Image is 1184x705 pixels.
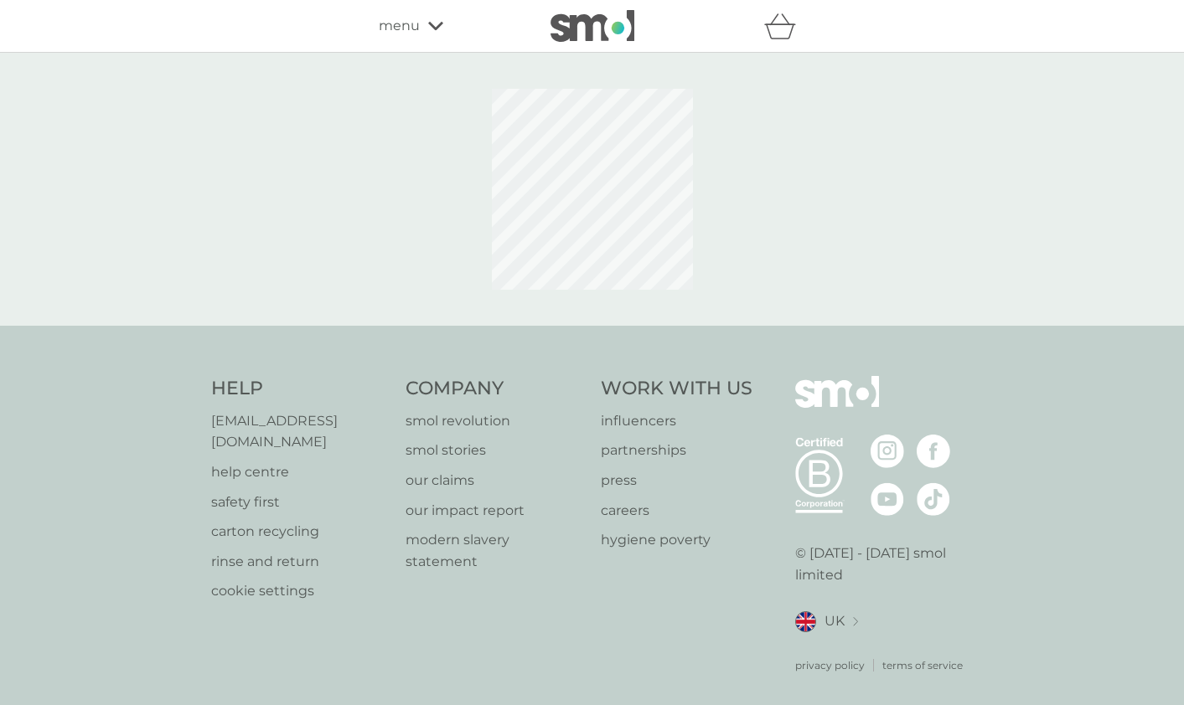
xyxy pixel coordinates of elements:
[825,610,845,632] span: UK
[871,435,904,468] img: visit the smol Instagram page
[211,580,390,602] a: cookie settings
[211,461,390,483] a: help centre
[764,9,806,43] div: basket
[379,15,420,37] span: menu
[211,376,390,402] h4: Help
[601,470,752,491] a: press
[406,470,584,491] a: our claims
[406,410,584,432] a: smol revolution
[917,482,950,516] img: visit the smol Tiktok page
[795,376,879,433] img: smol
[795,611,816,632] img: UK flag
[211,491,390,513] a: safety first
[917,435,950,468] img: visit the smol Facebook page
[406,376,584,402] h4: Company
[795,657,865,673] a: privacy policy
[211,521,390,543] a: carton recycling
[601,440,752,461] a: partnerships
[601,500,752,522] a: careers
[795,543,974,585] p: © [DATE] - [DATE] smol limited
[406,440,584,461] a: smol stories
[871,482,904,516] img: visit the smol Youtube page
[853,617,858,626] img: select a new location
[601,410,752,432] a: influencers
[211,551,390,573] a: rinse and return
[211,410,390,453] a: [EMAIL_ADDRESS][DOMAIN_NAME]
[406,529,584,572] a: modern slavery statement
[601,376,752,402] h4: Work With Us
[601,529,752,551] a: hygiene poverty
[882,657,963,673] a: terms of service
[406,500,584,522] a: our impact report
[551,10,634,42] img: smol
